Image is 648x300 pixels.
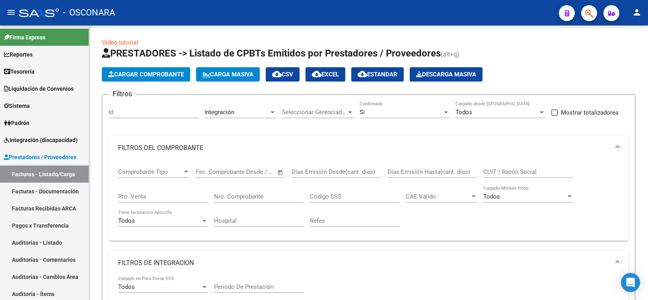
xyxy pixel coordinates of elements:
[4,101,30,110] span: Sistema
[406,193,470,200] span: CAE Válido
[266,67,300,82] button: CSV
[4,67,35,76] span: Tesorería
[102,67,190,82] button: Cargar Comprobante
[118,144,609,152] mat-panel-title: FILTROS DEL COMPROBANTE
[229,168,267,175] input: End date
[108,71,184,78] span: Cargar Comprobante
[63,4,115,21] span: - OSCONARA
[4,136,78,144] span: Integración (discapacidad)
[118,259,609,267] mat-panel-title: FILTROS DE INTEGRACION
[416,71,476,78] span: Descarga Masiva
[455,109,472,116] span: Todos
[102,39,138,46] a: Video tutorial
[6,8,16,17] mat-icon: menu
[109,161,629,241] div: FILTROS DEL COMPROBANTE
[102,48,441,59] span: PRESTADORES -> Listado de CPBTs Emitidos por Prestadores / Proveedores
[360,109,365,116] span: Si
[196,168,222,175] input: Start date
[109,250,629,276] mat-expansion-panel-header: FILTROS DE INTEGRACION
[410,67,483,82] app-download-masive: Descarga masiva de comprobantes (adjuntos)
[632,8,642,17] mat-icon: person
[351,67,404,82] button: Estandar
[312,69,321,79] mat-icon: cloud_download
[621,273,640,292] div: Open Intercom Messenger
[4,84,74,93] span: Liquidación de Convenios
[204,109,234,116] span: Integración
[312,71,339,78] span: EXCEL
[483,193,500,200] span: Todos
[202,71,253,78] span: Carga Masiva
[441,51,459,58] span: (alt+q)
[410,67,483,82] button: Descarga Masiva
[276,168,285,177] button: Open calendar
[118,283,135,290] span: Todos
[282,109,346,116] span: Seleccionar Gerenciador
[118,168,183,175] span: Comprobante Tipo
[4,153,76,162] span: Prestadores / Proveedores
[109,135,629,161] mat-expansion-panel-header: FILTROS DEL COMPROBANTE
[196,67,260,82] button: Carga Masiva
[272,71,293,78] span: CSV
[272,69,282,79] mat-icon: cloud_download
[109,88,136,99] h3: Filtros
[306,67,345,82] button: EXCEL
[4,33,45,42] span: Firma Express
[4,119,29,127] span: Padrón
[118,217,135,224] span: Todos
[358,71,397,78] span: Estandar
[561,108,619,117] span: Mostrar totalizadores
[4,50,33,59] span: Reportes
[358,69,367,79] mat-icon: cloud_download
